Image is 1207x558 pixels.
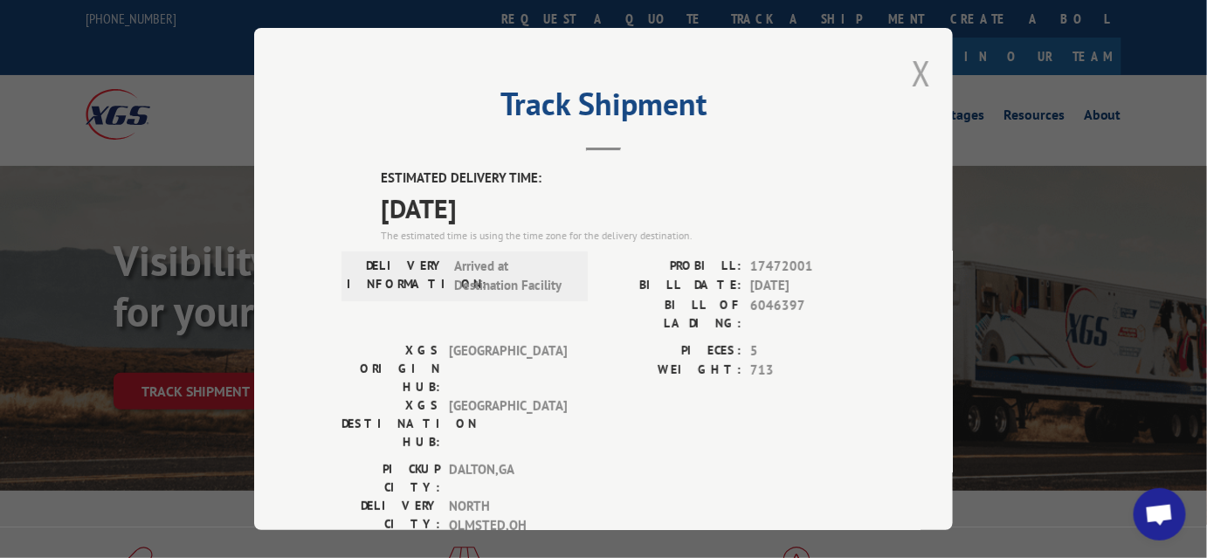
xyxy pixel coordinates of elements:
label: ESTIMATED DELIVERY TIME: [381,169,866,189]
label: PIECES: [603,341,741,362]
button: Close modal [912,50,931,96]
label: DELIVERY INFORMATION: [347,257,445,296]
span: NORTH OLMSTED , OH [449,497,567,536]
span: 5 [750,341,866,362]
span: Arrived at Destination Facility [454,257,572,296]
span: [GEOGRAPHIC_DATA] [449,341,567,396]
span: [DATE] [381,189,866,228]
label: BILL DATE: [603,276,741,296]
label: BILL OF LADING: [603,296,741,333]
span: [DATE] [750,276,866,296]
label: XGS ORIGIN HUB: [341,341,440,396]
label: DELIVERY CITY: [341,497,440,536]
span: 713 [750,361,866,381]
div: The estimated time is using the time zone for the delivery destination. [381,228,866,244]
label: PICKUP CITY: [341,460,440,497]
span: DALTON , GA [449,460,567,497]
span: [GEOGRAPHIC_DATA] [449,396,567,451]
span: 6046397 [750,296,866,333]
label: WEIGHT: [603,361,741,381]
div: Open chat [1134,488,1186,541]
span: 17472001 [750,257,866,277]
label: XGS DESTINATION HUB: [341,396,440,451]
h2: Track Shipment [341,92,866,125]
label: PROBILL: [603,257,741,277]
